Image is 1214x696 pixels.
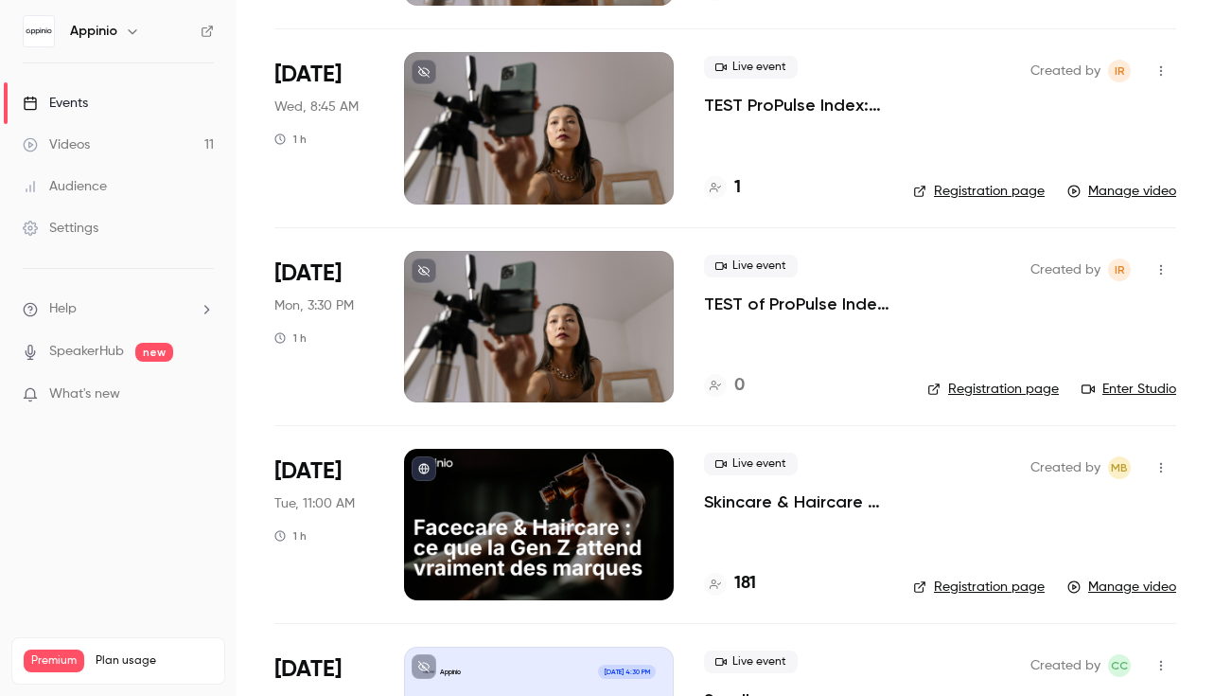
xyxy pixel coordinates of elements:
[23,177,107,196] div: Audience
[704,293,897,315] a: TEST of ProPulse Index: Más allá de los likes
[135,343,173,362] span: new
[274,528,307,544] div: 1 h
[440,668,461,677] p: Appinio
[1108,259,1131,281] span: Isabella Rentería Berrospe
[1030,456,1100,479] span: Created by
[24,650,84,672] span: Premium
[1111,654,1128,677] span: CC
[1082,380,1176,399] a: Enter Studio
[704,453,798,475] span: Live event
[1108,60,1131,82] span: Isabella Rentería Berrospe
[704,175,741,201] a: 1
[191,386,214,403] iframe: Noticeable Trigger
[274,456,342,487] span: [DATE]
[598,665,655,678] span: [DATE] 4:30 PM
[704,571,756,597] a: 181
[1111,456,1128,479] span: MB
[274,259,342,289] span: [DATE]
[274,494,355,513] span: Tue, 11:00 AM
[704,491,883,513] a: Skincare & Haircare : ce que la Gen Z attend vraiment des marques
[704,373,745,399] a: 0
[927,380,1059,399] a: Registration page
[1115,259,1125,281] span: IR
[734,571,756,597] h4: 181
[274,60,342,90] span: [DATE]
[913,182,1045,201] a: Registration page
[23,135,90,154] div: Videos
[1115,60,1125,82] span: IR
[274,132,307,147] div: 1 h
[1030,60,1100,82] span: Created by
[704,651,798,673] span: Live event
[96,653,213,669] span: Plan usage
[70,22,117,41] h6: Appinio
[1108,456,1131,479] span: Margot Bres
[1108,654,1131,677] span: Charlotte Carpenter
[734,373,745,399] h4: 0
[704,255,798,277] span: Live event
[274,654,342,685] span: [DATE]
[49,342,124,362] a: SpeakerHub
[274,52,374,204] div: Sep 17 Wed, 8:45 AM (Europe/Madrid)
[913,578,1045,597] a: Registration page
[274,330,307,346] div: 1 h
[274,251,374,402] div: Sep 15 Mon, 3:30 PM (Europe/Madrid)
[49,384,120,404] span: What's new
[49,299,77,319] span: Help
[24,16,54,46] img: Appinio
[704,94,883,116] a: TEST ProPulse Index: Más allá de los likes
[704,56,798,79] span: Live event
[1030,259,1100,281] span: Created by
[23,299,214,319] li: help-dropdown-opener
[274,296,354,315] span: Mon, 3:30 PM
[1030,654,1100,677] span: Created by
[23,94,88,113] div: Events
[23,219,98,238] div: Settings
[1067,578,1176,597] a: Manage video
[274,98,359,116] span: Wed, 8:45 AM
[274,449,374,600] div: Sep 9 Tue, 11:00 AM (Europe/Paris)
[1067,182,1176,201] a: Manage video
[734,175,741,201] h4: 1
